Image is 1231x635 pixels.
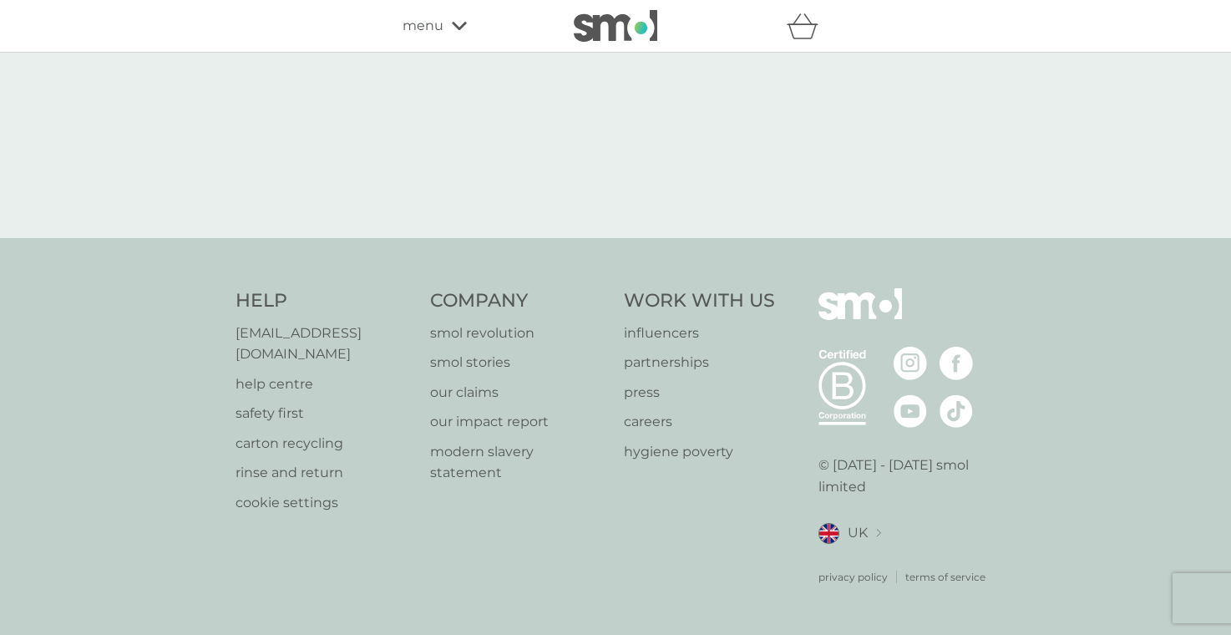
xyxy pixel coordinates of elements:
img: smol [574,10,657,42]
a: careers [624,411,775,433]
a: privacy policy [818,569,888,585]
a: cookie settings [236,492,413,514]
img: visit the smol Tiktok page [940,394,973,428]
a: influencers [624,323,775,344]
a: our claims [430,382,608,404]
p: © [DATE] - [DATE] smol limited [818,455,996,497]
h4: Company [430,288,608,314]
img: select a new location [876,529,881,538]
span: menu [403,15,443,37]
a: smol revolution [430,323,608,344]
a: terms of service [905,569,985,585]
a: [EMAIL_ADDRESS][DOMAIN_NAME] [236,323,413,365]
div: basket [787,9,828,43]
img: smol [818,288,902,345]
h4: Help [236,288,413,314]
img: visit the smol Facebook page [940,347,973,380]
img: UK flag [818,523,839,544]
a: smol stories [430,352,608,373]
a: our impact report [430,411,608,433]
a: help centre [236,373,413,395]
a: carton recycling [236,433,413,455]
a: partnerships [624,352,775,373]
a: rinse and return [236,462,413,484]
a: hygiene poverty [624,441,775,463]
a: press [624,382,775,404]
a: modern slavery statement [430,441,608,484]
h4: Work With Us [624,288,775,314]
a: safety first [236,403,413,424]
img: visit the smol Youtube page [894,394,927,428]
span: UK [848,522,868,544]
img: visit the smol Instagram page [894,347,927,380]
